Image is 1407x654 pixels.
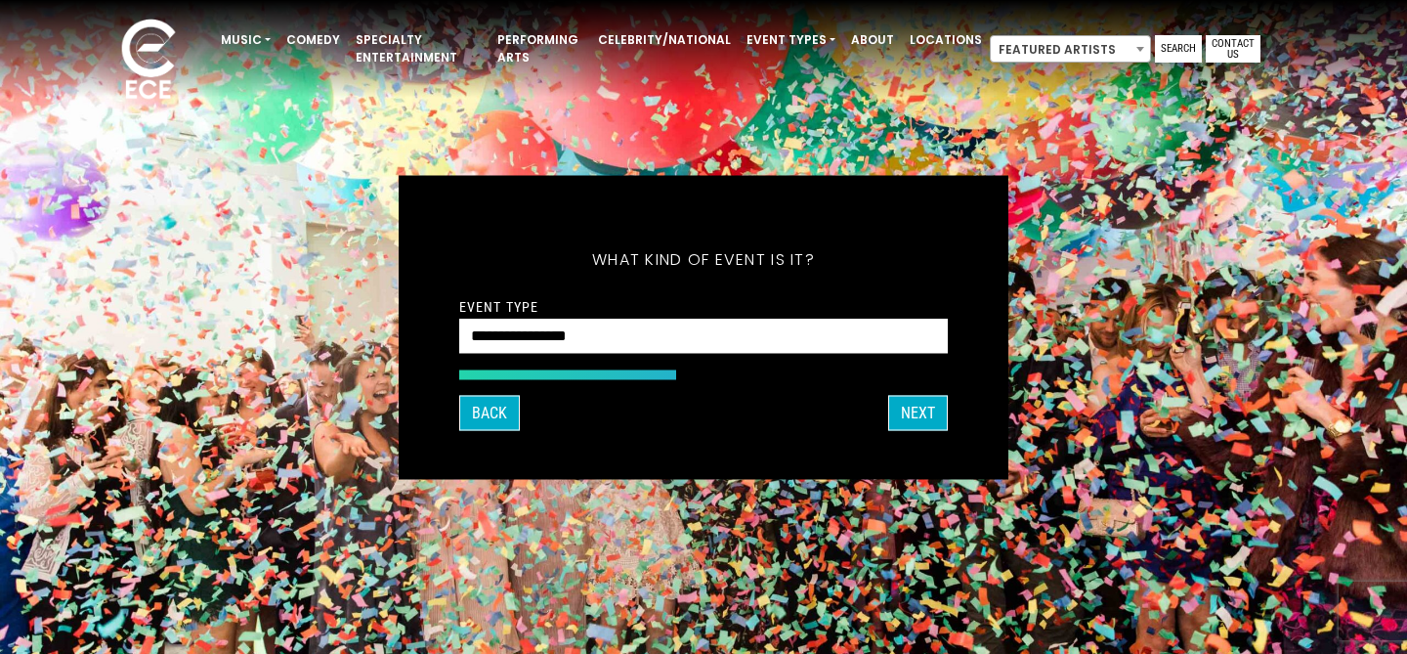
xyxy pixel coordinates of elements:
[990,35,1151,63] span: Featured Artists
[1206,35,1260,63] a: Contact Us
[902,23,990,57] a: Locations
[459,224,948,294] h5: What kind of event is it?
[590,23,739,57] a: Celebrity/National
[213,23,278,57] a: Music
[459,297,538,315] label: Event Type
[100,14,197,109] img: ece_new_logo_whitev2-1.png
[490,23,590,74] a: Performing Arts
[843,23,902,57] a: About
[739,23,843,57] a: Event Types
[459,395,520,430] button: Back
[888,395,948,430] button: Next
[348,23,490,74] a: Specialty Entertainment
[278,23,348,57] a: Comedy
[991,36,1150,64] span: Featured Artists
[1155,35,1202,63] a: Search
